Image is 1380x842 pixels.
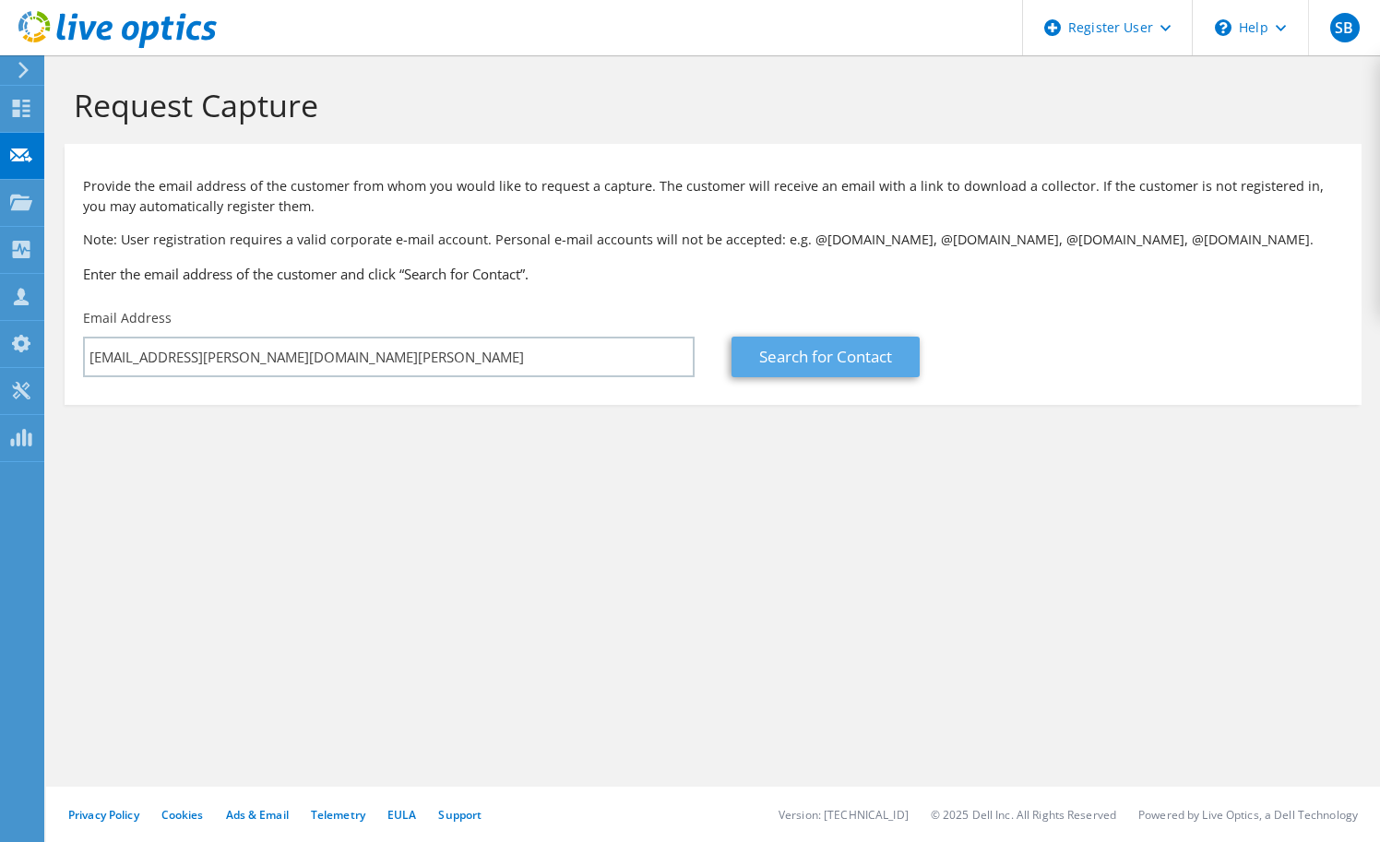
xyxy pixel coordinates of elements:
h1: Request Capture [74,86,1343,125]
a: Privacy Policy [68,807,139,823]
h3: Enter the email address of the customer and click “Search for Contact”. [83,264,1343,284]
a: Search for Contact [732,337,920,377]
li: Version: [TECHNICAL_ID] [779,807,909,823]
a: Support [438,807,482,823]
label: Email Address [83,309,172,327]
a: Cookies [161,807,204,823]
li: © 2025 Dell Inc. All Rights Reserved [931,807,1116,823]
a: Ads & Email [226,807,289,823]
a: EULA [387,807,416,823]
p: Provide the email address of the customer from whom you would like to request a capture. The cust... [83,176,1343,217]
svg: \n [1215,19,1231,36]
li: Powered by Live Optics, a Dell Technology [1138,807,1358,823]
p: Note: User registration requires a valid corporate e-mail account. Personal e-mail accounts will ... [83,230,1343,250]
a: Telemetry [311,807,365,823]
span: SB [1330,13,1360,42]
